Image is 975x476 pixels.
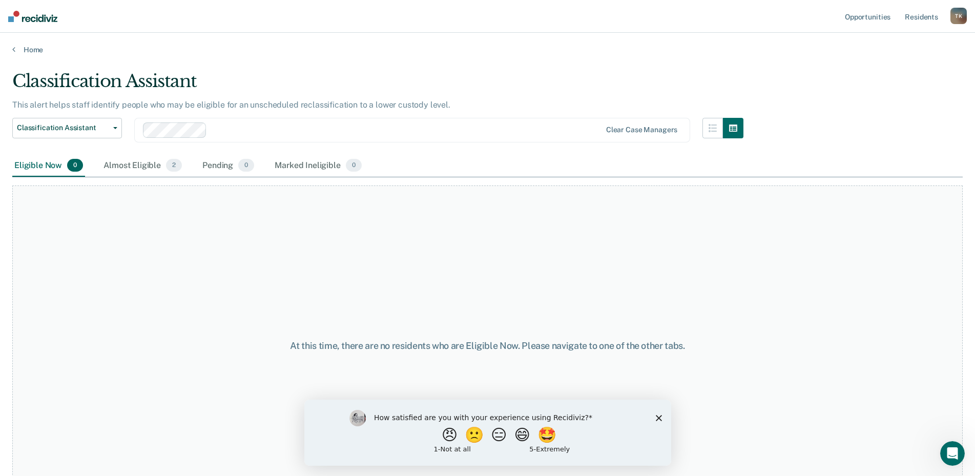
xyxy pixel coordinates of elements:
[166,159,182,172] span: 2
[606,126,677,134] div: Clear case managers
[12,45,963,54] a: Home
[950,8,967,24] button: TK
[238,159,254,172] span: 0
[12,71,743,100] div: Classification Assistant
[304,400,671,466] iframe: Survey by Kim from Recidiviz
[12,118,122,138] button: Classification Assistant
[101,155,184,177] div: Almost Eligible2
[67,159,83,172] span: 0
[950,8,967,24] div: T K
[250,340,725,351] div: At this time, there are no residents who are Eligible Now. Please navigate to one of the other tabs.
[12,155,85,177] div: Eligible Now0
[346,159,362,172] span: 0
[12,100,450,110] p: This alert helps staff identify people who may be eligible for an unscheduled reclassification to...
[200,155,256,177] div: Pending0
[8,11,57,22] img: Recidiviz
[17,123,109,132] span: Classification Assistant
[940,441,965,466] iframe: Intercom live chat
[273,155,364,177] div: Marked Ineligible0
